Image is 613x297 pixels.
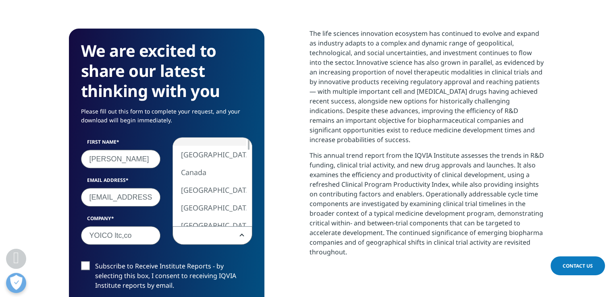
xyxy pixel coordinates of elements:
label: Subscribe to Receive Institute Reports - by selecting this box, I consent to receiving IQVIA Inst... [81,261,252,295]
p: Please fill out this form to complete your request, and your download will begin immediately. [81,107,252,131]
h3: We are excited to share our latest thinking with you [81,41,252,101]
p: This annual trend report from the IQVIA Institute assesses the trends in R&D funding, clinical tr... [310,151,544,263]
a: Contact Us [551,256,605,275]
li: [GEOGRAPHIC_DATA] [173,199,246,217]
li: Canada [173,163,246,181]
li: [GEOGRAPHIC_DATA] [173,146,246,163]
span: Contact Us [563,262,593,269]
button: Open Preferences [6,273,26,293]
label: Email Address [81,177,161,188]
label: First Name [81,138,161,150]
p: The life sciences innovation ecosystem has continued to evolve and expand as industry adapts to a... [310,29,544,151]
li: [GEOGRAPHIC_DATA] [173,181,246,199]
li: [GEOGRAPHIC_DATA] [173,217,246,234]
label: Company [81,215,161,226]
